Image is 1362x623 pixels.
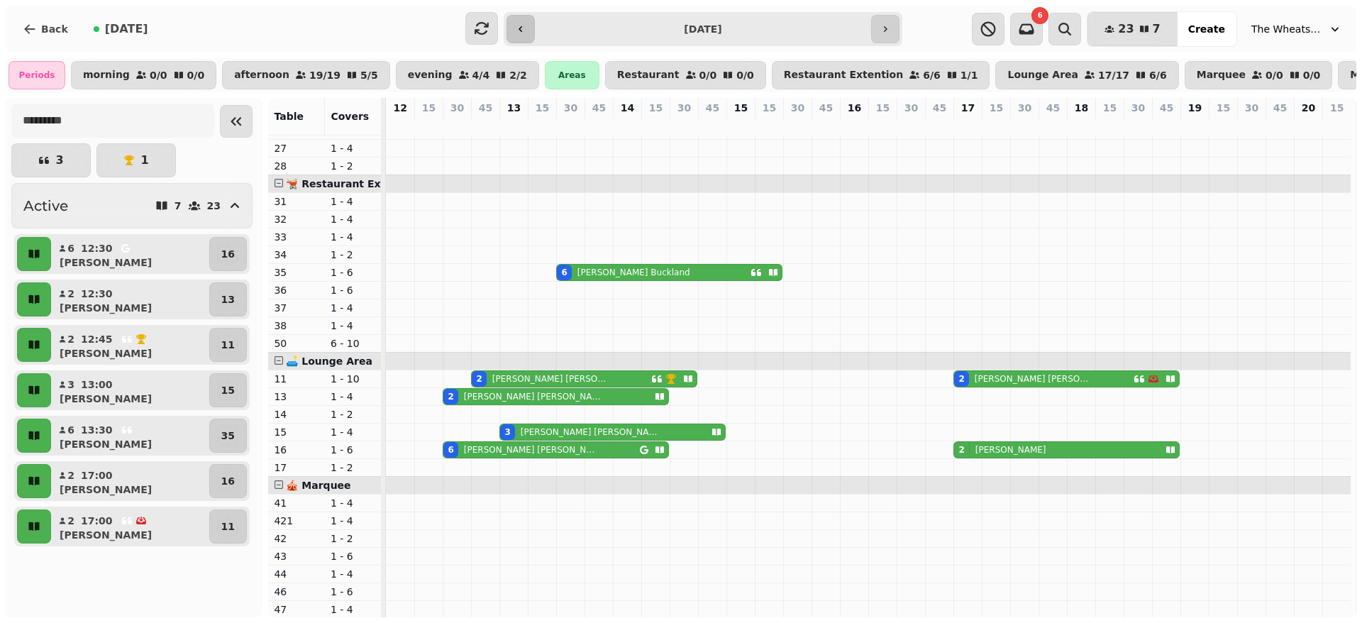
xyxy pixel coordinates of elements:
p: Restaurant [617,70,680,81]
p: 1 - 4 [331,496,376,510]
p: 0 [1217,118,1229,132]
p: 0 / 0 [187,70,205,80]
p: 15 [763,101,776,115]
p: evening [408,70,453,81]
p: 15 [536,101,549,115]
p: 0 / 0 [1266,70,1283,80]
div: Periods [9,61,65,89]
p: 30 [791,101,804,115]
p: 0 [820,118,831,132]
button: 1 [96,143,176,177]
div: 6 [561,267,567,278]
p: 12:30 [81,287,113,301]
p: 2 [67,468,75,483]
p: 0 [1047,118,1058,132]
button: 237 [1087,12,1177,46]
p: 1 - 4 [331,230,376,244]
button: 15 [209,373,247,407]
p: 19 / 19 [309,70,340,80]
p: 0 / 0 [736,70,754,80]
p: 0 [877,118,888,132]
h2: Active [23,196,68,216]
p: 35 [274,265,319,280]
button: 11 [209,328,247,362]
p: 30 [677,101,691,115]
p: 1 - 4 [331,514,376,528]
button: 13 [209,282,247,316]
p: 1 - 6 [331,443,376,457]
p: 2 [67,332,75,346]
p: [PERSON_NAME] [PERSON_NAME] [464,391,602,402]
p: 0 / 0 [1303,70,1321,80]
p: 45 [592,101,606,115]
p: 0 [394,118,406,132]
p: Marquee [1197,70,1246,81]
p: 0 [763,118,775,132]
p: [PERSON_NAME] [PERSON_NAME] [521,426,658,438]
p: 31 [274,194,319,209]
p: [PERSON_NAME] [975,444,1046,456]
p: 30 [1245,101,1258,115]
button: 16 [209,237,247,271]
button: afternoon19/195/5 [222,61,390,89]
p: 16 [274,443,319,457]
p: 0 [678,118,690,132]
button: [DATE] [82,12,160,46]
p: 1 - 4 [331,194,376,209]
p: 8 [451,118,463,132]
p: 0 [1189,118,1200,132]
p: 15 [1330,101,1344,115]
p: 1 - 4 [331,602,376,617]
p: [PERSON_NAME] [PERSON_NAME] [975,373,1095,385]
p: [PERSON_NAME] [60,346,152,360]
p: 0 [593,118,604,132]
button: 212:45[PERSON_NAME] [54,328,206,362]
p: 0 [1104,118,1115,132]
p: 6 / 6 [923,70,941,80]
button: Active723 [11,183,253,228]
p: 0 [650,118,661,132]
p: 1 - 10 [331,372,376,386]
p: 1 - 4 [331,212,376,226]
p: morning [83,70,130,81]
p: 36 [274,283,319,297]
p: 17 / 17 [1098,70,1129,80]
button: 3 [11,143,91,177]
p: 0 [735,118,746,132]
p: [PERSON_NAME] [60,255,152,270]
p: 0 [792,118,803,132]
p: 1 - 6 [331,265,376,280]
div: 2 [958,444,964,456]
p: [PERSON_NAME] [60,301,152,315]
p: 0 [621,118,633,132]
p: 50 [274,336,319,351]
p: 2 [67,514,75,528]
span: Create [1188,24,1225,34]
p: 0 [848,118,860,132]
span: Table [274,111,304,122]
p: 15 [734,101,748,115]
span: Back [41,24,68,34]
button: morning0/00/0 [71,61,216,89]
p: 47 [274,602,319,617]
p: 11 [221,338,235,352]
button: 35 [209,419,247,453]
p: 44 [274,567,319,581]
p: 6 / 6 [1149,70,1167,80]
p: 17 [961,101,975,115]
button: Collapse sidebar [220,105,253,138]
p: 11 [221,519,235,534]
p: 16 [221,474,235,488]
p: 15 [1217,101,1230,115]
p: 12 [393,101,406,115]
p: 1 - 2 [331,159,376,173]
p: 30 [904,101,918,115]
p: 45 [933,101,946,115]
span: 🛋️ Lounge Area [286,355,372,367]
button: evening4/42/2 [396,61,539,89]
p: 4 [962,118,973,132]
div: 2 [476,373,482,385]
p: 1 - 2 [331,531,376,546]
p: 32 [274,212,319,226]
p: 0 [990,118,1002,132]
